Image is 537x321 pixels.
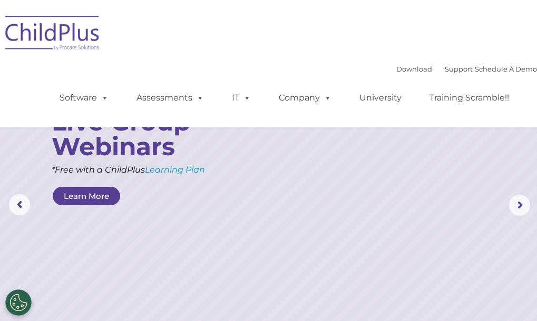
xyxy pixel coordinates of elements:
[365,207,537,321] iframe: Chat Widget
[396,65,537,73] font: |
[475,65,537,73] a: Schedule A Demo
[268,87,342,108] a: Company
[419,87,520,108] a: Training Scramble!!
[145,165,205,175] a: Learning Plan
[52,162,241,178] rs-layer: *Free with a ChildPlus
[126,87,214,108] a: Assessments
[53,187,120,205] a: Learn More
[349,87,412,108] a: University
[5,289,32,316] button: Cookies Settings
[49,87,119,108] a: Software
[52,109,226,159] rs-layer: Live Group Webinars
[221,87,261,108] a: IT
[396,65,432,73] a: Download
[445,65,473,73] a: Support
